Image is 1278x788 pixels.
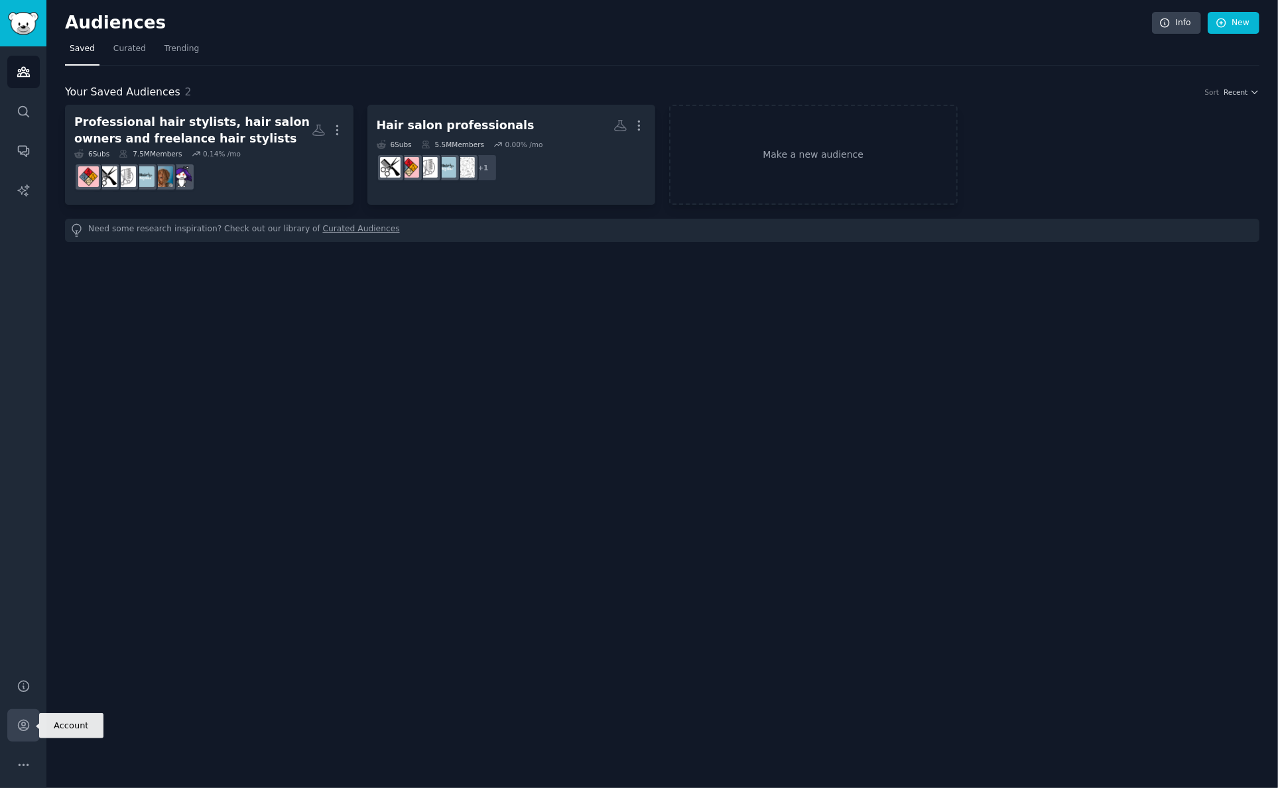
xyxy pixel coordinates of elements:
[1224,87,1259,97] button: Recent
[1152,12,1201,34] a: Info
[164,43,199,55] span: Trending
[113,43,146,55] span: Curated
[399,157,419,178] img: HaircareScience
[171,166,192,187] img: HairDye
[65,84,180,101] span: Your Saved Audiences
[417,157,438,178] img: BehindTheChair
[160,38,204,66] a: Trending
[8,12,38,35] img: GummySearch logo
[153,166,173,187] img: curlyhair
[65,219,1259,242] div: Need some research inspiration? Check out our library of
[454,157,475,178] img: HairStylistTribe
[203,149,241,158] div: 0.14 % /mo
[119,149,182,158] div: 7.5M Members
[377,140,412,149] div: 6 Sub s
[1205,87,1220,97] div: Sort
[505,140,543,149] div: 0.00 % /mo
[70,43,95,55] span: Saved
[65,105,353,205] a: Professional hair stylists, hair salon owners and freelance hair stylists6Subs7.5MMembers0.14% /m...
[74,114,312,146] div: Professional hair stylists, hair salon owners and freelance hair stylists
[185,85,192,98] span: 2
[78,166,99,187] img: HaircareScience
[377,117,535,134] div: Hair salon professionals
[65,38,99,66] a: Saved
[97,166,117,187] img: Hair
[109,38,151,66] a: Curated
[323,223,400,237] a: Curated Audiences
[669,105,958,205] a: Make a new audience
[74,149,109,158] div: 6 Sub s
[115,166,136,187] img: BehindTheChair
[65,13,1152,34] h2: Audiences
[1224,87,1247,97] span: Recent
[421,140,484,149] div: 5.5M Members
[436,157,456,178] img: hairstylist
[367,105,656,205] a: Hair salon professionals6Subs5.5MMembers0.00% /mo+1HairStylistTribehairstylistBehindTheChairHairc...
[380,157,401,178] img: Hair
[470,154,497,182] div: + 1
[1208,12,1259,34] a: New
[134,166,155,187] img: hairstylist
